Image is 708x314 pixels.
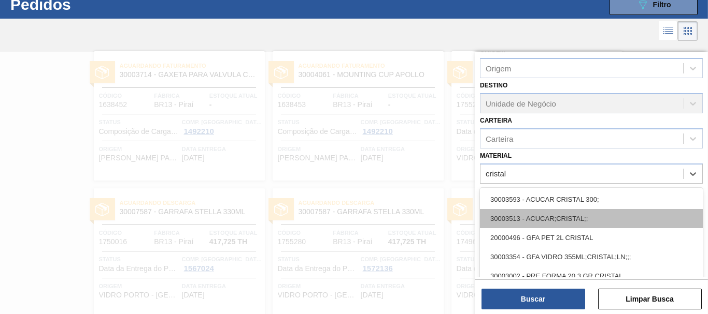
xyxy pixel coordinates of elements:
label: Carteira [480,117,512,124]
div: 30003002 - PRE FORMA 20,3 GR CRISTAL [480,266,703,286]
div: Carteira [486,134,513,143]
span: Filtro [653,1,671,9]
a: statusAguardando Faturamento30004061 - MOUNTING CUP APOLLOCódigo1638453FábricaBR13 - PiraíEstoque... [265,51,444,181]
div: Visão em Cards [678,21,698,41]
div: 30003593 - ACUCAR CRISTAL 300; [480,190,703,209]
a: statusAguardando Faturamento30003714 - GAXETA PARA VALVULA COSTERCódigo1638452FábricaBR13 - Piraí... [86,51,265,181]
div: 30003513 - ACUCAR;CRISTAL;; [480,209,703,228]
div: 30003354 - GFA VIDRO 355ML;CRISTAL;LN;;; [480,247,703,266]
div: Origem [486,64,511,73]
a: statusAguardando Descarga30007587 - GARRAFA STELLA 330MLCódigo1755278FábricaBR13 - PiraíEstoque a... [444,51,622,181]
div: 20000496 - GFA PET 2L CRISTAL [480,228,703,247]
div: Visão em Lista [659,21,678,41]
label: Material [480,152,512,159]
label: Destino [480,82,507,89]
